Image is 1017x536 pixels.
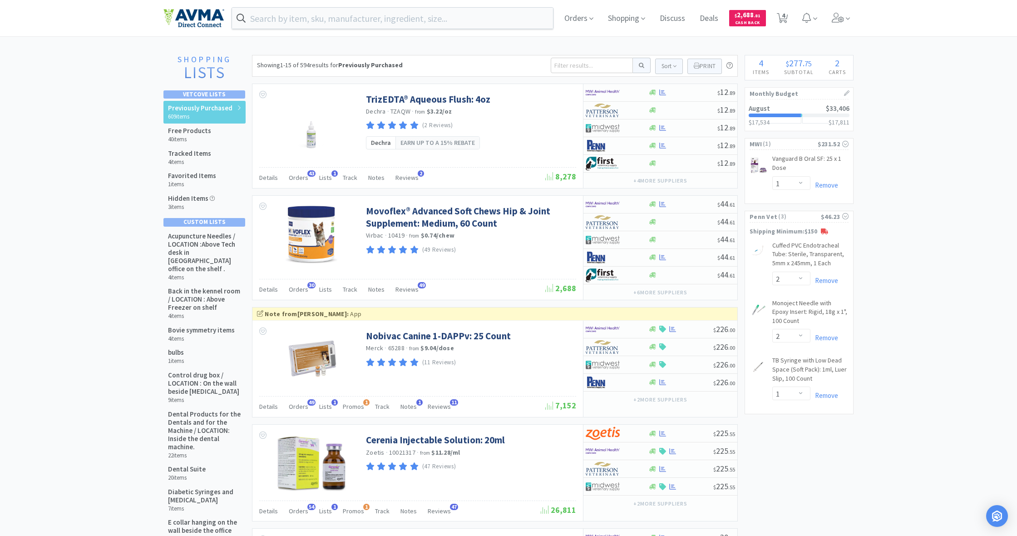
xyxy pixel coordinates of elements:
[331,504,338,510] span: 1
[586,198,620,211] img: f6b2451649754179b5b4e0c70c3f7cb0_2.png
[821,212,849,222] div: $46.23
[343,507,364,515] span: Promos
[422,245,456,255] p: (49 Reviews)
[586,251,620,264] img: e1133ece90fa4a959c5ae41b0808c578_9.png
[717,104,735,115] span: 12
[168,287,241,312] h5: Back in the kennel room / LOCATION : Above Freezer on shelf
[421,231,455,239] strong: $0.74 / chew
[168,357,184,365] h6: 1 items
[168,194,215,203] h5: Hidden Items
[717,89,720,96] span: $
[420,450,430,456] span: from
[343,402,364,411] span: Promos
[422,358,456,367] p: (11 Reviews)
[307,282,316,288] span: 30
[728,327,735,333] span: . 00
[728,431,735,437] span: . 55
[416,399,423,406] span: 1
[735,13,737,19] span: $
[450,399,458,406] span: 11
[545,171,576,182] span: 8,278
[163,9,224,28] img: e4e33dab9f054f5782a47901c742baa9_102.png
[427,107,452,115] strong: $3.22 / oz
[754,13,760,19] span: . 81
[717,160,720,167] span: $
[762,139,818,149] span: ( 1 )
[366,330,511,342] a: Nobivac Canine 1-DAPPv: 25 Count
[728,219,735,226] span: . 61
[275,330,349,389] img: fee88c8e823d47ceb73d99632189d33c_398737.jpg
[366,136,480,149] a: DechraEarn up to a 15% rebate
[366,344,383,352] a: Merck
[776,59,821,68] div: .
[586,376,620,389] img: e1133ece90fa4a959c5ae41b0808c578_9.png
[545,283,576,293] span: 2,688
[168,348,184,357] h5: bulbs
[168,159,211,166] h6: 4 items
[257,309,733,319] div: App
[750,301,768,319] img: 3afd52248cf743388c3ab029db3dec3f_164169.png
[772,299,849,329] a: Monoject Needle with Epoxy Insert: Rigid, 18g x 1", 100 Count
[168,335,235,342] h6: 4 items
[168,203,215,211] h6: 3 items
[232,8,553,29] input: Search by item, sku, manufacturer, ingredient, size...
[655,59,683,74] button: Sort
[418,170,424,177] span: 2
[389,448,415,457] span: 10021317
[385,231,387,239] span: ·
[259,402,278,411] span: Details
[728,143,735,149] span: . 89
[586,121,620,135] img: 4dd14cff54a648ac9e977f0c5da9bc2e_5.png
[168,274,241,281] h6: 4 items
[728,272,735,279] span: . 61
[729,6,766,30] a: $2,688.81Cash Back
[406,231,408,239] span: ·
[400,138,475,148] span: Earn up to a 15% rebate
[586,157,620,170] img: 67d67680309e4a0bb49a5ff0391dcc42_6.png
[629,393,692,406] button: +2more suppliers
[810,391,838,400] a: Remove
[750,88,849,99] h1: Monthly Budget
[717,252,735,262] span: 44
[363,399,370,406] span: 1
[319,174,332,182] span: Lists
[713,359,735,370] span: 226
[541,505,576,515] span: 26,811
[656,15,689,23] a: Discuss
[717,122,735,133] span: 12
[735,10,760,19] span: 2,688
[728,237,735,243] span: . 61
[319,507,332,515] span: Lists
[776,68,821,76] h4: Subtotal
[163,90,245,99] div: Vetcove Lists
[259,507,278,515] span: Details
[343,174,357,182] span: Track
[168,505,241,512] h6: 7 items
[835,57,839,69] span: 2
[388,231,405,239] span: 10419
[412,107,414,115] span: ·
[586,462,620,476] img: f5e969b455434c6296c6d81ef179fa71_3.png
[274,434,350,493] img: 423d7c744f9a4a28ab2af650328213a6_239332.png
[629,497,692,510] button: +2more suppliers
[745,68,776,76] h4: Items
[713,481,735,491] span: 225
[772,356,849,387] a: TB Syringe with Low Dead Space (Soft Pack): 1ml, Luer Slip, 100 Count
[586,323,620,336] img: f6b2451649754179b5b4e0c70c3f7cb0_2.png
[390,107,410,115] span: TZAQW
[168,452,241,459] h6: 22 items
[420,344,454,352] strong: $9.04 / dose
[728,484,735,491] span: . 55
[400,507,417,515] span: Notes
[832,118,849,126] span: 17,811
[586,86,620,99] img: f6b2451649754179b5b4e0c70c3f7cb0_2.png
[728,89,735,96] span: . 89
[586,427,620,440] img: a673e5ab4e5e497494167fe422e9a3ab.png
[805,59,812,68] span: 75
[713,342,735,352] span: 226
[750,358,766,376] img: cbfee6d5a19c4018a06b026fd1908b04_330734.png
[717,107,720,114] span: $
[428,507,451,515] span: Reviews
[713,327,716,333] span: $
[717,269,735,280] span: 44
